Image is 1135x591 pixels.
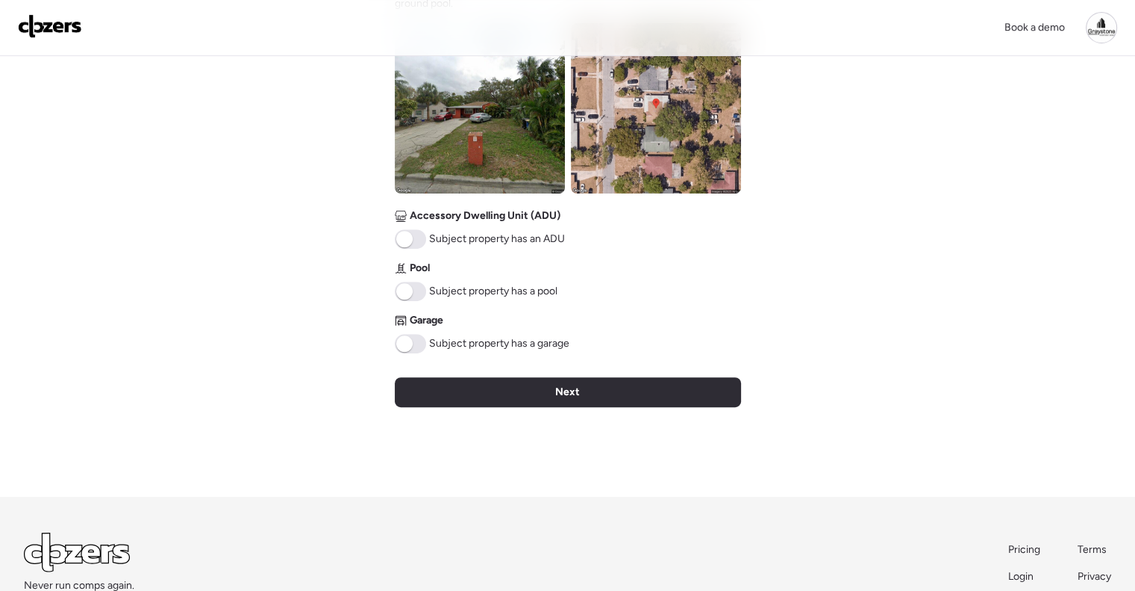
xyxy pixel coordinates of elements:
img: Logo Light [24,533,130,572]
span: Accessory Dwelling Unit (ADU) [410,208,560,223]
span: Subject property has a pool [429,284,557,299]
span: Terms [1078,543,1107,556]
a: Pricing [1008,542,1042,557]
span: Pool [410,261,430,276]
span: Subject property has an ADU [429,232,565,247]
span: Subject property has a garage [429,336,569,351]
span: Book a demo [1004,21,1065,34]
img: Logo [18,14,82,38]
a: Login [1008,569,1042,584]
span: Next [555,385,580,400]
span: Login [1008,570,1034,583]
span: Privacy [1078,570,1111,583]
a: Terms [1078,542,1111,557]
span: Pricing [1008,543,1040,556]
a: Privacy [1078,569,1111,584]
span: Garage [410,313,443,328]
